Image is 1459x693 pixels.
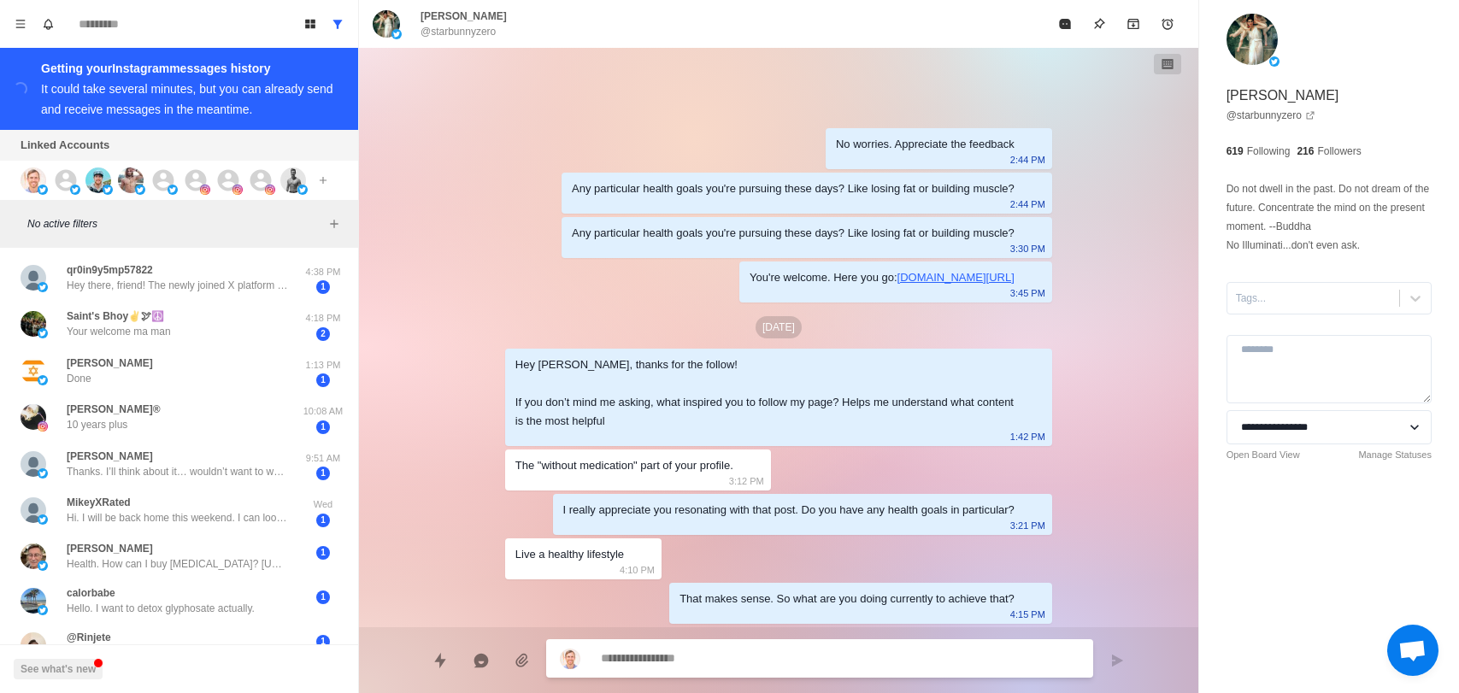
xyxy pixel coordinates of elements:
[280,167,306,193] img: picture
[505,643,539,678] button: Add media
[67,355,153,371] p: [PERSON_NAME]
[67,324,171,339] p: Your welcome ma man
[1150,7,1185,41] button: Add reminder
[421,9,507,24] p: [PERSON_NAME]
[1227,448,1300,462] a: Open Board View
[21,311,46,337] img: picture
[21,167,46,193] img: picture
[316,420,330,434] span: 1
[302,497,344,512] p: Wed
[302,265,344,279] p: 4:38 PM
[67,371,91,386] p: Done
[1227,179,1432,255] p: Do not dwell in the past. Do not dream of the future. Concentrate the mind on the present moment....
[297,185,308,195] img: picture
[21,543,46,569] img: picture
[1010,195,1045,214] p: 2:44 PM
[316,546,330,560] span: 1
[515,355,1015,431] div: Hey [PERSON_NAME], thanks for the follow! If you don’t mind me asking, what inspired you to follo...
[67,495,131,510] p: MikeyXRated
[41,58,338,79] div: Getting your Instagram messages history
[38,328,48,338] img: picture
[67,417,127,432] p: 10 years plus
[373,10,400,38] img: picture
[67,510,289,526] p: Hi. I will be back home this weekend. I can look at your calendar then. Thanks
[324,214,344,234] button: Add filters
[38,468,48,479] img: picture
[265,185,275,195] img: picture
[85,167,111,193] img: picture
[135,185,145,195] img: picture
[7,10,34,38] button: Menu
[27,216,324,232] p: No active filters
[316,590,330,604] span: 1
[1227,85,1339,106] p: [PERSON_NAME]
[1358,448,1432,462] a: Manage Statuses
[302,404,344,419] p: 10:08 AM
[1010,427,1045,446] p: 1:42 PM
[324,10,351,38] button: Show all conversations
[316,635,330,649] span: 1
[302,451,344,466] p: 9:51 AM
[1048,7,1082,41] button: Mark as read
[1100,643,1134,678] button: Send message
[563,501,1015,520] div: I really appreciate you resonating with that post. Do you have any health goals in particular?
[729,472,764,490] p: 3:12 PM
[316,467,330,480] span: 1
[756,316,802,338] p: [DATE]
[1317,144,1361,159] p: Followers
[302,358,344,373] p: 1:13 PM
[750,268,1015,287] div: You're welcome. Here you go:
[232,185,243,195] img: picture
[1227,14,1278,65] img: picture
[679,590,1015,608] div: That makes sense. So what are you doing currently to achieve that?
[67,278,289,293] p: Hey there, friend! The newly joined X platform blogger @kostaugokello has created a stock trading...
[572,224,1015,243] div: Any particular health goals you're pursuing these days? Like losing fat or building muscle?
[1082,7,1116,41] button: Pin
[21,632,46,658] img: picture
[38,421,48,432] img: picture
[67,585,115,601] p: calorbabe
[297,10,324,38] button: Board View
[21,358,46,384] img: picture
[38,185,48,195] img: picture
[70,185,80,195] img: picture
[560,649,580,669] img: picture
[14,659,103,679] button: See what's new
[1010,239,1045,258] p: 3:30 PM
[38,561,48,571] img: picture
[316,373,330,387] span: 1
[897,271,1015,284] a: [DOMAIN_NAME][URL]
[118,167,144,193] img: picture
[103,185,113,195] img: picture
[515,456,733,475] div: The "without medication" part of your profile.
[316,514,330,527] span: 1
[1010,150,1045,169] p: 2:44 PM
[1227,144,1244,159] p: 619
[67,262,153,278] p: qr0in9y5mp57822
[21,137,109,154] p: Linked Accounts
[1297,144,1314,159] p: 216
[1227,108,1315,123] a: @starbunnyzero
[38,282,48,292] img: picture
[168,185,178,195] img: picture
[67,630,111,645] p: @Rinjete
[313,170,333,191] button: Add account
[836,135,1015,154] div: No worries. Appreciate the feedback
[1010,605,1045,624] p: 4:15 PM
[316,280,330,294] span: 1
[38,514,48,525] img: picture
[21,451,46,477] img: picture
[21,588,46,614] img: picture
[67,601,255,616] p: Hello. I want to detox glyphosate actually.
[1116,7,1150,41] button: Archive
[67,556,289,572] p: Health. How can I buy [MEDICAL_DATA]? [URL][DOMAIN_NAME]
[620,561,655,579] p: 4:10 PM
[21,265,46,291] img: picture
[38,375,48,385] img: picture
[41,82,333,116] div: It could take several minutes, but you can already send and receive messages in the meantime.
[302,311,344,326] p: 4:18 PM
[1269,56,1280,67] img: picture
[67,308,164,324] p: Saint's Bhoy✌️🕊☮️
[572,179,1015,198] div: Any particular health goals you're pursuing these days? Like losing fat or building muscle?
[1387,625,1438,676] div: Open chat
